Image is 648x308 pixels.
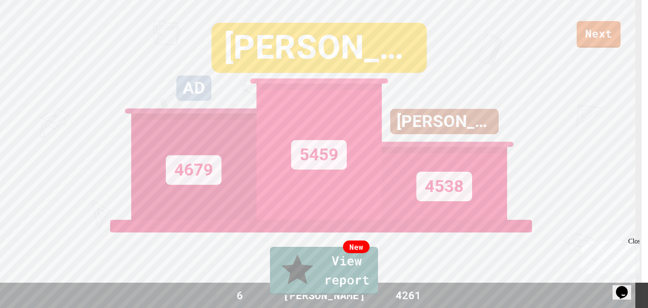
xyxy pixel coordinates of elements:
[211,23,427,73] div: [PERSON_NAME]
[343,240,370,253] div: New
[3,3,58,54] div: Chat with us now!Close
[176,76,211,101] div: AD
[577,21,621,48] a: Next
[578,238,640,273] iframe: chat widget
[416,172,472,201] div: 4538
[291,140,347,170] div: 5459
[613,274,640,300] iframe: chat widget
[166,155,221,185] div: 4679
[270,247,378,295] a: View report
[390,109,499,134] div: [PERSON_NAME]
